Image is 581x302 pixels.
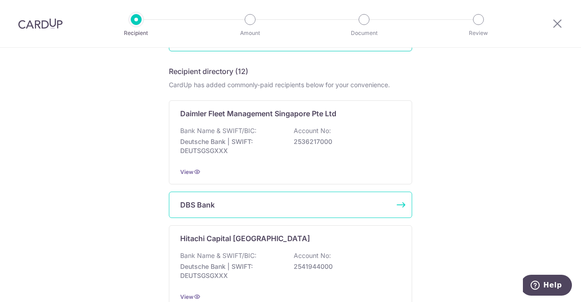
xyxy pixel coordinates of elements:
p: Deutsche Bank | SWIFT: DEUTSGSGXXX [180,262,282,280]
p: Recipient [103,29,170,38]
iframe: Opens a widget where you can find more information [523,275,572,297]
h5: Recipient directory (12) [169,66,248,77]
p: DBS Bank [180,199,215,210]
a: View [180,168,193,175]
p: Document [330,29,398,38]
a: View [180,293,193,300]
p: Amount [217,29,284,38]
p: Deutsche Bank | SWIFT: DEUTSGSGXXX [180,137,282,155]
p: Bank Name & SWIFT/BIC: [180,251,256,260]
p: 2541944000 [294,262,395,271]
p: Account No: [294,251,331,260]
p: Bank Name & SWIFT/BIC: [180,126,256,135]
p: Review [445,29,512,38]
p: Account No: [294,126,331,135]
p: Daimler Fleet Management Singapore Pte Ltd [180,108,336,119]
img: CardUp [18,18,63,29]
p: 2536217000 [294,137,395,146]
p: Hitachi Capital [GEOGRAPHIC_DATA] [180,233,310,244]
div: CardUp has added commonly-paid recipients below for your convenience. [169,80,412,89]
